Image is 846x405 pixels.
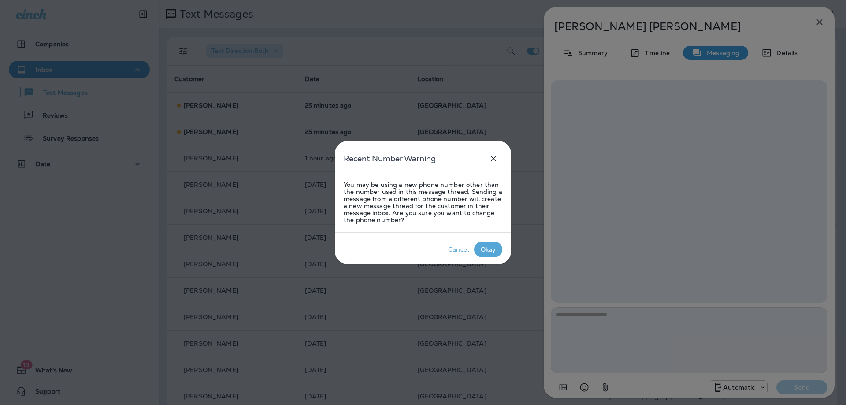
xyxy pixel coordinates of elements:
[474,242,502,257] button: Okay
[448,246,469,253] div: Cancel
[443,242,474,257] button: Cancel
[485,150,502,167] button: close
[481,246,496,253] div: Okay
[344,181,502,223] p: You may be using a new phone number other than the number used in this message thread. Sending a ...
[344,152,436,166] h5: Recent Number Warning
